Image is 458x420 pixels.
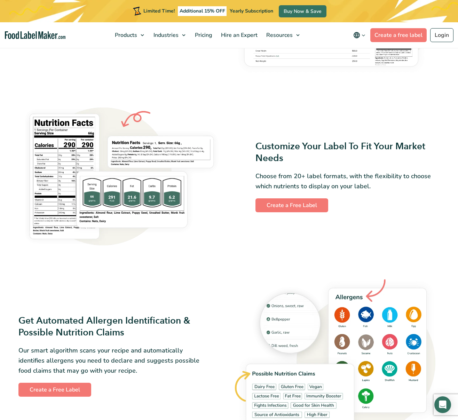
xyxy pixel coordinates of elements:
a: Hire an Expert [217,22,260,48]
a: Pricing [191,22,215,48]
span: Hire an Expert [219,31,258,39]
p: Choose from 20+ label formats, with the flexibility to choose which nutrients to display on your ... [255,171,440,191]
span: Products [113,31,138,39]
h3: Get Automated Allergen Identification & Possible Nutrition Claims [18,315,203,339]
span: Resources [264,31,293,39]
span: Industries [151,31,179,39]
a: Industries [149,22,189,48]
a: Buy Now & Save [279,5,326,17]
span: Pricing [193,31,213,39]
p: Our smart algorithm scans your recipe and automatically identifies allergens you need to declare ... [18,346,203,375]
a: Login [430,28,453,42]
span: Yearly Subscription [230,8,273,14]
div: Open Intercom Messenger [434,396,451,413]
a: Resources [262,22,303,48]
span: Additional 15% OFF [178,6,227,16]
a: Create a Free Label [255,198,328,212]
a: Products [111,22,148,48]
a: Create a free label [370,28,427,42]
span: Limited Time! [143,8,175,14]
h3: Customize Your Label To Fit Your Market Needs [255,141,440,164]
a: Create a Free Label [18,383,91,397]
